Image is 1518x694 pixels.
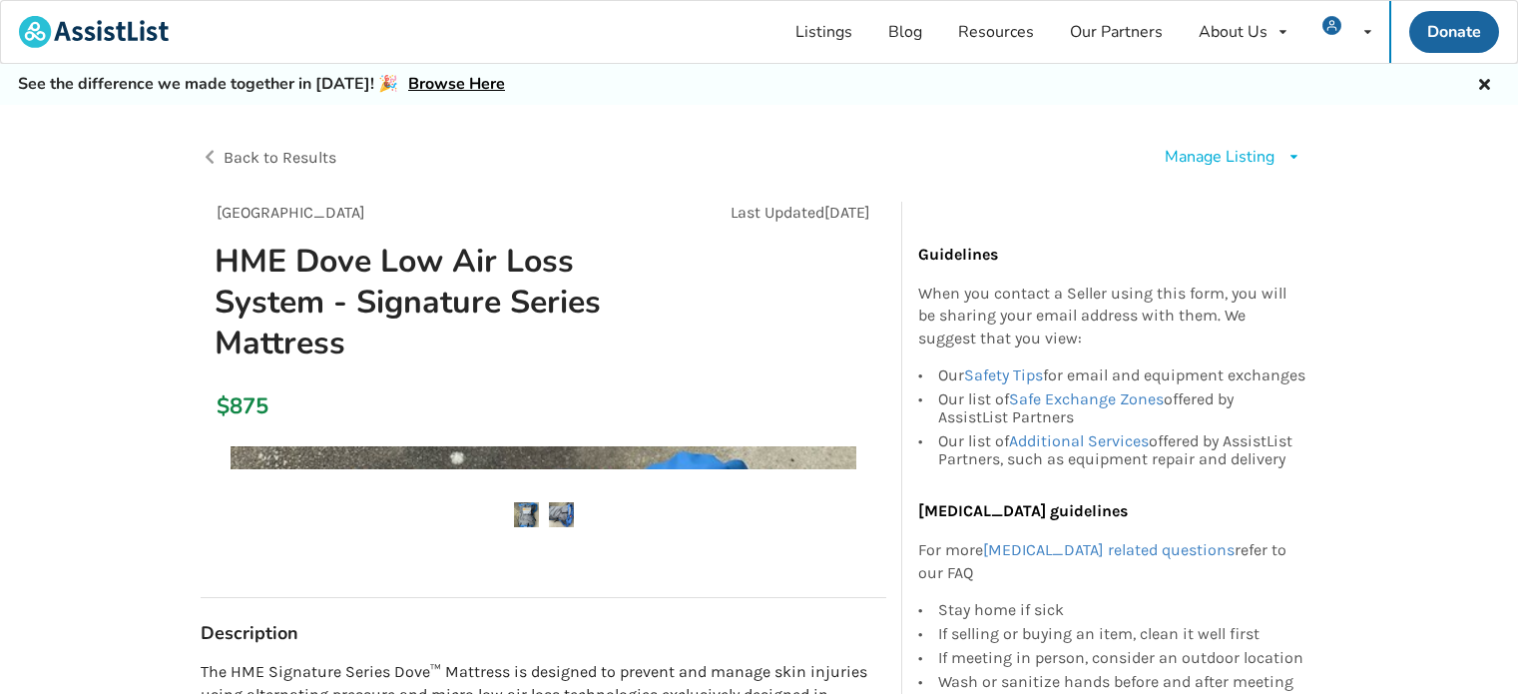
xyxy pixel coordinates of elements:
[514,502,539,527] img: hme dove low air loss system - signature series mattress-mattress-bedroom equipment-richmond-assi...
[1322,16,1341,35] img: user icon
[18,74,505,95] h5: See the difference we made together in [DATE]! 🎉
[217,392,228,420] div: $875
[938,387,1307,429] div: Our list of offered by AssistList Partners
[938,622,1307,646] div: If selling or buying an item, clean it well first
[1199,24,1267,40] div: About Us
[918,245,998,264] b: Guidelines
[938,366,1307,387] div: Our for email and equipment exchanges
[1009,431,1149,450] a: Additional Services
[938,601,1307,622] div: Stay home if sick
[824,203,870,222] span: [DATE]
[1165,146,1274,169] div: Manage Listing
[870,1,940,63] a: Blog
[940,1,1052,63] a: Resources
[777,1,870,63] a: Listings
[918,283,1307,351] p: When you contact a Seller using this form, you will be sharing your email address with them. We s...
[938,429,1307,468] div: Our list of offered by AssistList Partners, such as equipment repair and delivery
[918,501,1128,520] b: [MEDICAL_DATA] guidelines
[938,646,1307,670] div: If meeting in person, consider an outdoor location
[918,539,1307,585] p: For more refer to our FAQ
[224,148,336,167] span: Back to Results
[19,16,169,48] img: assistlist-logo
[408,73,505,95] a: Browse Here
[1009,389,1164,408] a: Safe Exchange Zones
[217,203,365,222] span: [GEOGRAPHIC_DATA]
[201,622,886,645] h3: Description
[1052,1,1181,63] a: Our Partners
[1409,11,1499,53] a: Donate
[199,241,671,363] h1: HME Dove Low Air Loss System - Signature Series Mattress
[731,203,824,222] span: Last Updated
[549,502,574,527] img: hme dove low air loss system - signature series mattress-mattress-bedroom equipment-richmond-assi...
[964,365,1043,384] a: Safety Tips
[983,540,1235,559] a: [MEDICAL_DATA] related questions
